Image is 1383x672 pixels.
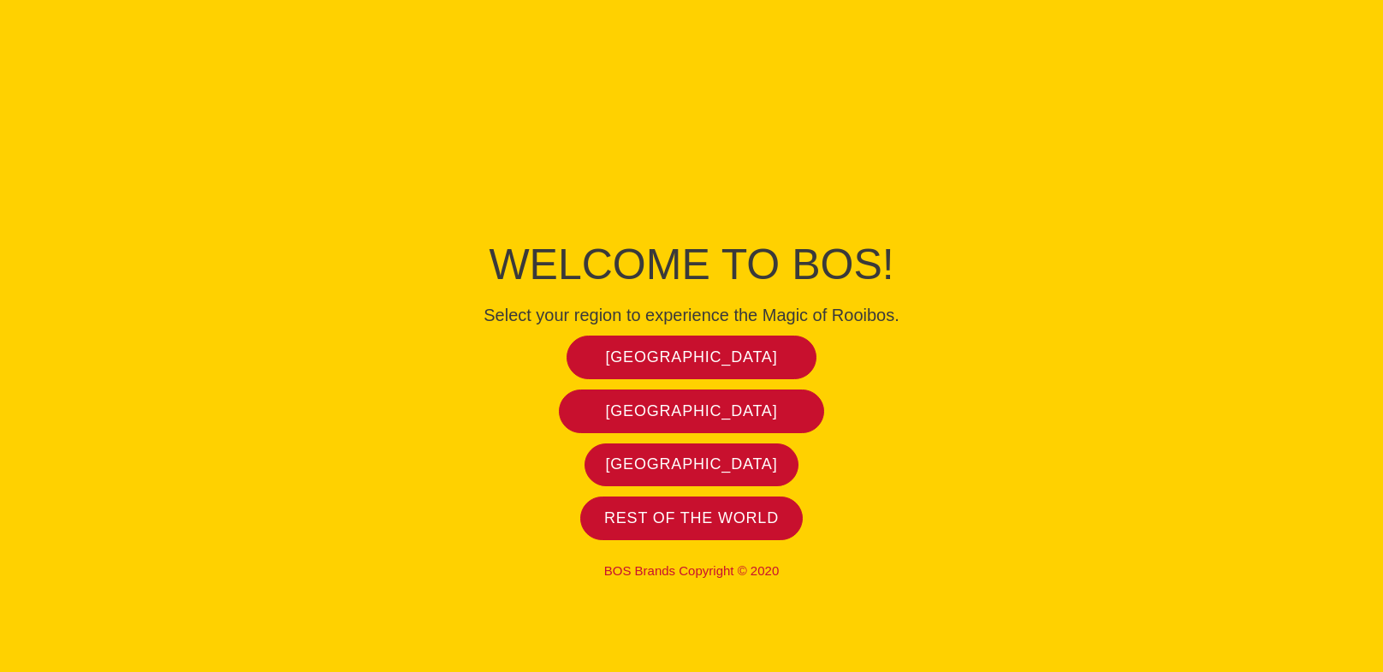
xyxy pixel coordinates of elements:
span: [GEOGRAPHIC_DATA] [606,348,778,367]
span: [GEOGRAPHIC_DATA] [606,455,778,474]
span: Rest of the world [604,508,779,528]
img: Bos Brands [627,87,756,216]
a: [GEOGRAPHIC_DATA] [585,443,798,487]
a: [GEOGRAPHIC_DATA] [559,390,825,433]
p: BOS Brands Copyright © 2020 [306,563,1077,579]
h1: Welcome to BOS! [306,235,1077,294]
a: Rest of the world [580,497,803,540]
h4: Select your region to experience the Magic of Rooibos. [306,305,1077,325]
a: [GEOGRAPHIC_DATA] [567,336,817,379]
span: [GEOGRAPHIC_DATA] [606,401,778,421]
